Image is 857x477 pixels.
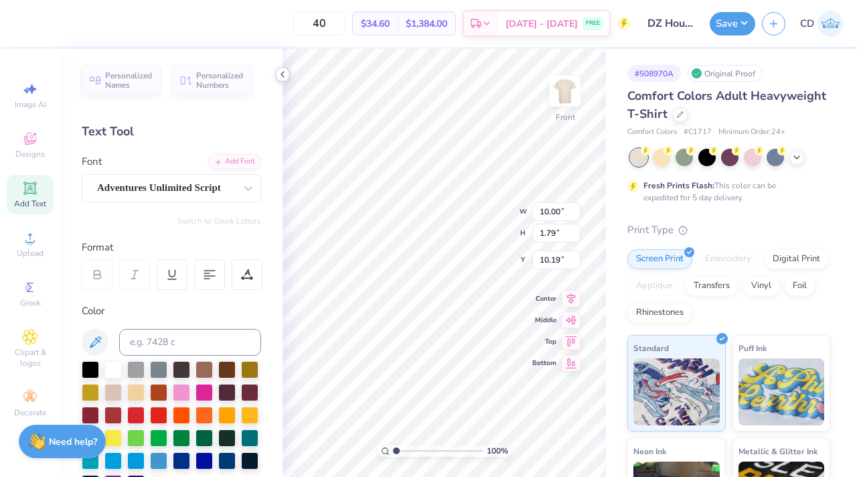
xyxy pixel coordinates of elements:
[14,407,46,418] span: Decorate
[738,444,817,458] span: Metallic & Glitter Ink
[20,297,41,308] span: Greek
[800,16,814,31] span: CD
[764,249,829,269] div: Digital Print
[82,123,261,141] div: Text Tool
[552,78,578,105] img: Front
[637,10,703,37] input: Untitled Design
[7,347,54,368] span: Clipart & logos
[15,149,45,159] span: Designs
[784,276,815,296] div: Foil
[119,329,261,356] input: e.g. 7428 c
[361,17,390,31] span: $34.60
[293,11,345,36] input: – –
[556,111,575,123] div: Front
[633,341,669,355] span: Standard
[643,180,714,191] strong: Fresh Prints Flash:
[532,337,556,346] span: Top
[82,240,262,255] div: Format
[633,358,720,425] img: Standard
[627,222,830,238] div: Print Type
[15,99,46,110] span: Image AI
[532,358,556,368] span: Bottom
[743,276,780,296] div: Vinyl
[817,11,844,37] img: Colby Duncan
[406,17,447,31] span: $1,384.00
[505,17,578,31] span: [DATE] - [DATE]
[49,435,97,448] strong: Need help?
[633,444,666,458] span: Neon Ink
[738,341,767,355] span: Puff Ink
[487,445,508,457] span: 100 %
[684,127,712,138] span: # C1717
[82,154,102,169] label: Font
[208,154,261,169] div: Add Font
[688,65,763,82] div: Original Proof
[696,249,760,269] div: Embroidery
[800,11,844,37] a: CD
[586,19,600,28] span: FREE
[627,65,681,82] div: # 508970A
[627,303,692,323] div: Rhinestones
[177,216,261,226] button: Switch to Greek Letters
[627,276,681,296] div: Applique
[532,294,556,303] span: Center
[532,316,556,325] span: Middle
[685,276,738,296] div: Transfers
[643,180,808,204] div: This color can be expedited for 5 day delivery.
[17,248,44,259] span: Upload
[627,127,677,138] span: Comfort Colors
[710,12,755,36] button: Save
[82,303,261,319] div: Color
[738,358,825,425] img: Puff Ink
[627,249,692,269] div: Screen Print
[196,71,244,90] span: Personalized Numbers
[14,198,46,209] span: Add Text
[105,71,153,90] span: Personalized Names
[627,88,826,122] span: Comfort Colors Adult Heavyweight T-Shirt
[718,127,785,138] span: Minimum Order: 24 +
